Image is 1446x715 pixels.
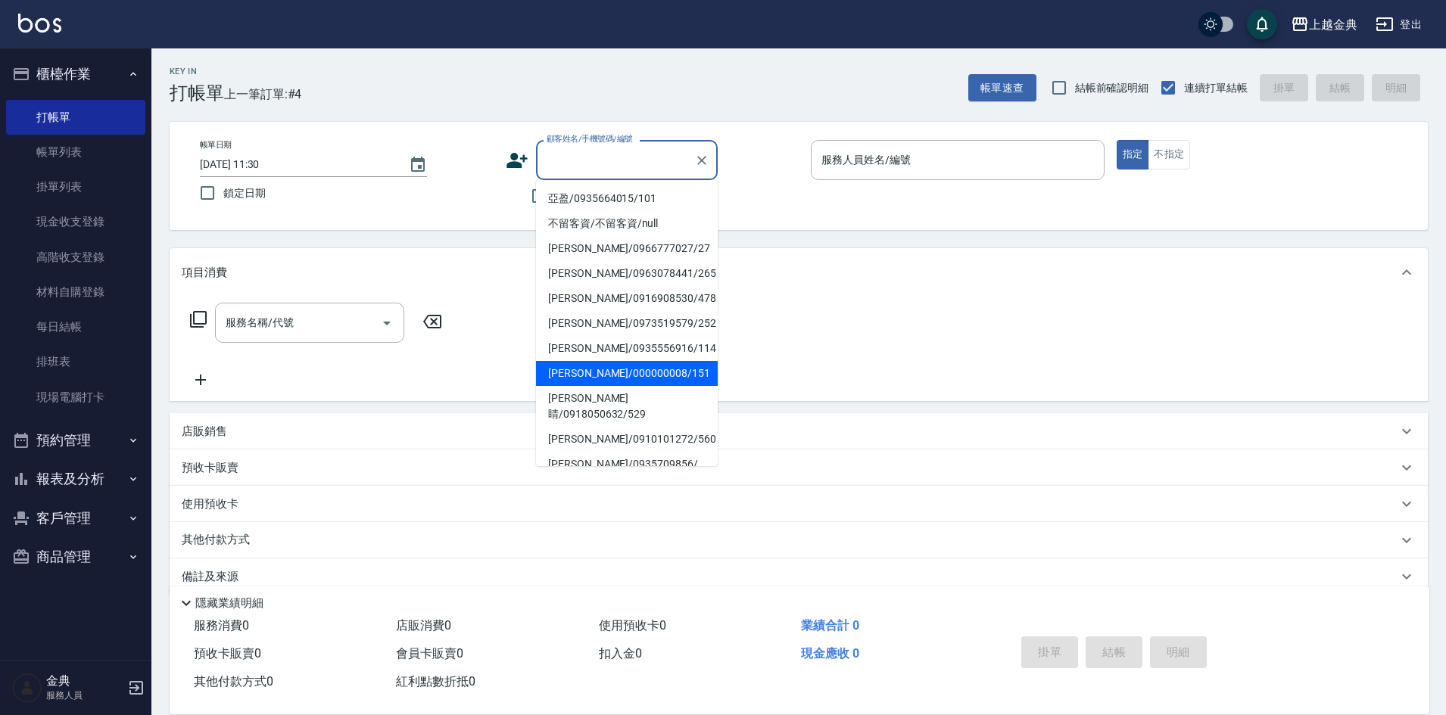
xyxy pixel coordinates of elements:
div: 備註及來源 [170,558,1428,595]
span: 其他付款方式 0 [194,674,273,689]
button: 商品管理 [6,537,145,577]
li: [PERSON_NAME]/0963078441/265 [536,261,718,286]
span: 連續打單結帳 [1184,80,1248,96]
h3: 打帳單 [170,82,224,104]
span: 扣入金 0 [599,646,642,661]
span: 鎖定日期 [223,185,266,201]
p: 服務人員 [46,689,123,702]
button: 櫃檯作業 [6,54,145,94]
button: Clear [691,150,712,171]
button: save [1247,9,1277,39]
span: 使用預收卡 0 [599,618,666,633]
p: 其他付款方式 [182,532,257,549]
button: 不指定 [1148,140,1190,169]
div: 其他付款方式 [170,522,1428,558]
button: 上越金典 [1285,9,1363,40]
button: 登出 [1370,11,1428,39]
input: YYYY/MM/DD hh:mm [200,152,394,177]
a: 現場電腦打卡 [6,380,145,415]
div: 上越金典 [1309,15,1357,34]
button: 指定 [1117,140,1149,169]
span: 服務消費 0 [194,618,249,633]
span: 預收卡販賣 0 [194,646,261,661]
button: 客戶管理 [6,499,145,538]
span: 現金應收 0 [801,646,859,661]
p: 備註及來源 [182,569,238,585]
p: 項目消費 [182,265,227,281]
img: Logo [18,14,61,33]
span: 上一筆訂單:#4 [224,85,302,104]
a: 打帳單 [6,100,145,135]
div: 店販銷售 [170,413,1428,449]
button: 報表及分析 [6,459,145,499]
a: 排班表 [6,344,145,379]
li: [PERSON_NAME]/0935556916/114 [536,336,718,361]
li: [PERSON_NAME]/0916908530/478 [536,286,718,311]
a: 每日結帳 [6,309,145,344]
li: [PERSON_NAME]/0910101272/560 [536,427,718,452]
a: 高階收支登錄 [6,240,145,275]
div: 使用預收卡 [170,486,1428,522]
div: 項目消費 [170,248,1428,297]
button: 帳單速查 [968,74,1036,102]
button: 預約管理 [6,421,145,460]
li: [PERSON_NAME]/000000008/151 [536,361,718,386]
p: 店販銷售 [182,424,227,440]
a: 材料自購登錄 [6,275,145,309]
p: 隱藏業績明細 [195,595,263,611]
a: 帳單列表 [6,135,145,169]
span: 店販消費 0 [396,618,451,633]
a: 掛單列表 [6,169,145,204]
a: 現金收支登錄 [6,204,145,239]
span: 結帳前確認明細 [1075,80,1149,96]
h2: Key In [170,67,224,76]
label: 顧客姓名/手機號碼/編號 [547,133,633,145]
li: 亞盈/0935664015/101 [536,186,718,211]
span: 紅利點數折抵 0 [396,674,475,689]
li: [PERSON_NAME]/0935709856/ [536,452,718,477]
button: Choose date, selected date is 2025-10-04 [400,147,436,183]
span: 業績合計 0 [801,618,859,633]
button: Open [375,311,399,335]
h5: 金典 [46,673,123,689]
div: 預收卡販賣 [170,449,1428,486]
li: 不留客資/不留客資/null [536,211,718,236]
span: 會員卡販賣 0 [396,646,463,661]
li: [PERSON_NAME]/0966777027/27 [536,236,718,261]
li: [PERSON_NAME]/0973519579/252 [536,311,718,336]
p: 使用預收卡 [182,496,238,512]
label: 帳單日期 [200,139,232,151]
li: [PERSON_NAME]睛/0918050632/529 [536,386,718,427]
img: Person [12,673,42,703]
p: 預收卡販賣 [182,460,238,476]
